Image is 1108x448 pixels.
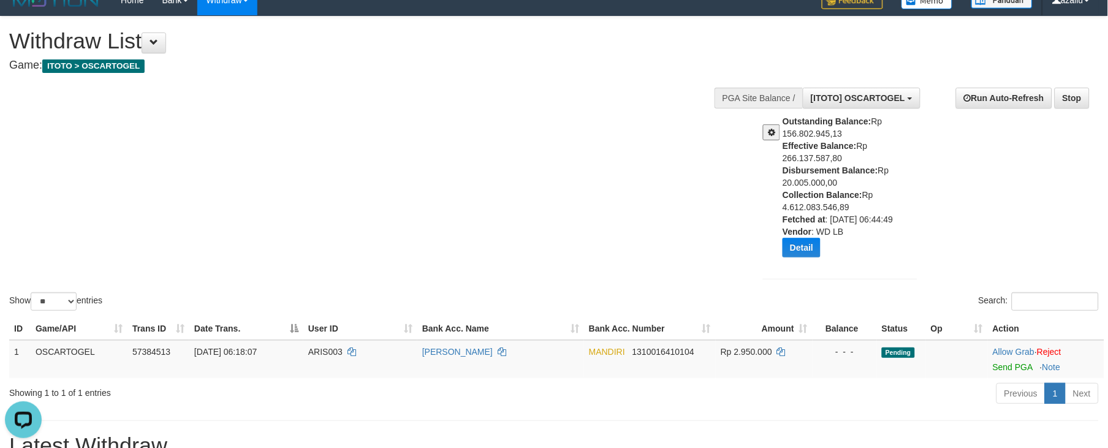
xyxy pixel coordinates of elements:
[308,347,343,357] span: ARIS003
[721,347,772,357] span: Rp 2.950.000
[632,347,694,357] span: Copy 1310016410104 to clipboard
[811,93,905,103] span: [ITOTO] OSCARTOGEL
[882,347,915,358] span: Pending
[1042,362,1061,372] a: Note
[818,346,872,358] div: - - -
[783,115,926,267] div: Rp 156.802.945,13 Rp 266.137.587,80 Rp 20.005.000,00 Rp 4.612.083.546,89 : [DATE] 06:44:49 : WD LB
[783,227,811,237] b: Vendor
[1037,347,1061,357] a: Reject
[127,317,189,340] th: Trans ID: activate to sort column ascending
[715,88,803,108] div: PGA Site Balance /
[9,382,452,399] div: Showing 1 to 1 of 1 entries
[956,88,1052,108] a: Run Auto-Refresh
[996,383,1045,404] a: Previous
[993,347,1034,357] a: Allow Grab
[9,59,726,72] h4: Game:
[303,317,417,340] th: User ID: activate to sort column ascending
[5,5,42,42] button: Open LiveChat chat widget
[926,317,988,340] th: Op: activate to sort column ascending
[9,29,726,53] h1: Withdraw List
[589,347,625,357] span: MANDIRI
[31,292,77,311] select: Showentries
[42,59,145,73] span: ITOTO > OSCARTOGEL
[194,347,257,357] span: [DATE] 06:18:07
[1055,88,1090,108] a: Stop
[877,317,926,340] th: Status
[979,292,1099,311] label: Search:
[783,190,862,200] b: Collection Balance:
[9,292,102,311] label: Show entries
[783,215,825,224] b: Fetched at
[783,141,857,151] b: Effective Balance:
[31,317,127,340] th: Game/API: activate to sort column ascending
[783,116,871,126] b: Outstanding Balance:
[783,165,878,175] b: Disbursement Balance:
[988,340,1104,378] td: ·
[716,317,813,340] th: Amount: activate to sort column ascending
[9,317,31,340] th: ID
[1065,383,1099,404] a: Next
[132,347,170,357] span: 57384513
[803,88,920,108] button: [ITOTO] OSCARTOGEL
[1012,292,1099,311] input: Search:
[783,238,821,257] button: Detail
[813,317,877,340] th: Balance
[993,347,1037,357] span: ·
[988,317,1104,340] th: Action
[189,317,303,340] th: Date Trans.: activate to sort column descending
[9,340,31,378] td: 1
[31,340,127,378] td: OSCARTOGEL
[422,347,493,357] a: [PERSON_NAME]
[993,362,1033,372] a: Send PGA
[417,317,584,340] th: Bank Acc. Name: activate to sort column ascending
[1045,383,1066,404] a: 1
[584,317,716,340] th: Bank Acc. Number: activate to sort column ascending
